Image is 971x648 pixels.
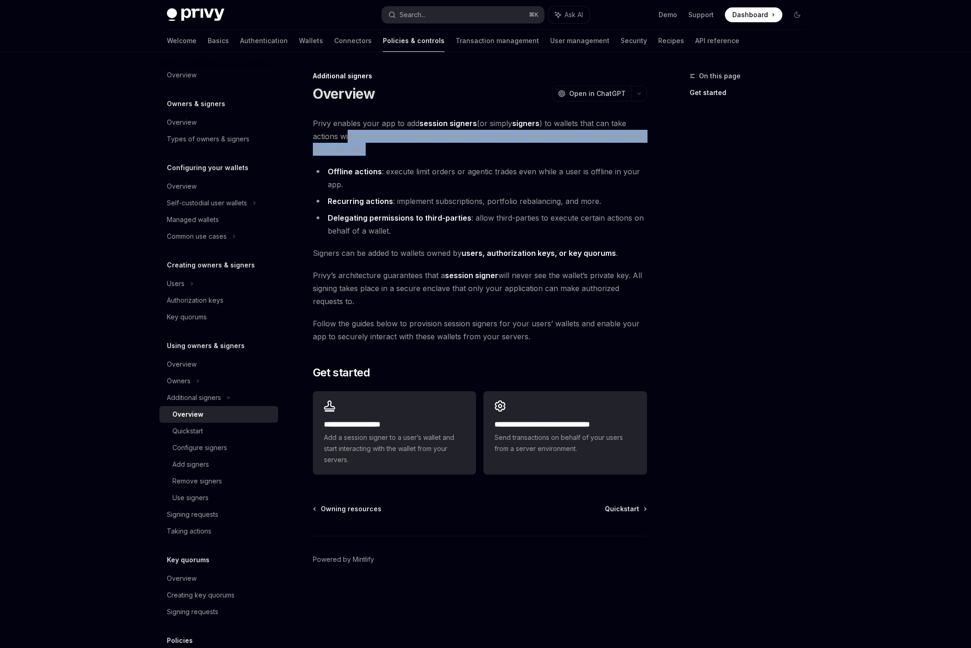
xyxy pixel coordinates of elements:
[167,214,219,225] div: Managed wallets
[605,504,639,514] span: Quickstart
[688,10,714,19] a: Support
[159,439,278,456] a: Configure signers
[159,587,278,604] a: Creating key quorums
[167,340,245,351] h5: Using owners & signers
[328,197,393,206] strong: Recurring actions
[313,117,647,156] span: Privy enables your app to add (or simply ) to wallets that can take actions within the scope of c...
[167,70,197,81] div: Overview
[400,9,425,20] div: Search...
[313,165,647,191] li: : execute limit orders or agentic trades even while a user is offline in your app.
[159,489,278,506] a: Use signers
[725,7,782,22] a: Dashboard
[699,70,741,82] span: On this page
[334,30,372,52] a: Connectors
[314,504,381,514] a: Owning resources
[172,409,203,420] div: Overview
[167,509,218,520] div: Signing requests
[313,365,370,380] span: Get started
[383,30,444,52] a: Policies & controls
[167,260,255,271] h5: Creating owners & signers
[167,278,184,289] div: Users
[167,117,197,128] div: Overview
[159,114,278,131] a: Overview
[732,10,768,19] span: Dashboard
[382,6,544,23] button: Search...⌘K
[658,30,684,52] a: Recipes
[167,295,223,306] div: Authorization keys
[159,473,278,489] a: Remove signers
[159,309,278,325] a: Key quorums
[159,604,278,620] a: Signing requests
[328,213,471,222] strong: Delegating permissions to third-parties
[167,30,197,52] a: Welcome
[445,271,498,280] strong: session signer
[605,504,646,514] a: Quickstart
[552,86,631,102] button: Open in ChatGPT
[167,590,235,601] div: Creating key quorums
[240,30,288,52] a: Authentication
[159,506,278,523] a: Signing requests
[167,573,197,584] div: Overview
[172,492,209,503] div: Use signers
[321,504,381,514] span: Owning resources
[159,67,278,83] a: Overview
[313,211,647,237] li: : allow third-parties to execute certain actions on behalf of a wallet.
[167,375,190,387] div: Owners
[790,7,805,22] button: Toggle dark mode
[167,554,209,565] h5: Key quorums
[167,635,193,646] h5: Policies
[695,30,739,52] a: API reference
[313,247,647,260] span: Signers can be added to wallets owned by .
[167,162,248,173] h5: Configuring your wallets
[456,30,539,52] a: Transaction management
[167,359,197,370] div: Overview
[167,197,247,209] div: Self-custodial user wallets
[172,426,203,437] div: Quickstart
[172,442,227,453] div: Configure signers
[299,30,323,52] a: Wallets
[159,211,278,228] a: Managed wallets
[313,555,374,564] a: Powered by Mintlify
[419,119,477,128] strong: session signers
[690,85,812,100] a: Get started
[159,523,278,540] a: Taking actions
[569,89,626,98] span: Open in ChatGPT
[462,248,616,258] a: users, authorization keys, or key quorums
[159,456,278,473] a: Add signers
[167,606,218,617] div: Signing requests
[167,133,249,145] div: Types of owners & signers
[495,432,635,454] span: Send transactions on behalf of your users from a server environment.
[172,459,209,470] div: Add signers
[659,10,677,19] a: Demo
[159,356,278,373] a: Overview
[621,30,647,52] a: Security
[313,195,647,208] li: : implement subscriptions, portfolio rebalancing, and more.
[167,311,207,323] div: Key quorums
[159,423,278,439] a: Quickstart
[167,526,211,537] div: Taking actions
[549,6,590,23] button: Ask AI
[328,167,382,176] strong: Offline actions
[313,85,375,102] h1: Overview
[313,391,476,475] a: **** **** **** *****Add a session signer to a user’s wallet and start interacting with the wallet...
[159,131,278,147] a: Types of owners & signers
[324,432,465,465] span: Add a session signer to a user’s wallet and start interacting with the wallet from your servers.
[167,231,227,242] div: Common use cases
[167,392,221,403] div: Additional signers
[172,476,222,487] div: Remove signers
[167,181,197,192] div: Overview
[167,8,224,21] img: dark logo
[313,269,647,308] span: Privy’s architecture guarantees that a will never see the wallet’s private key. All signing takes...
[159,292,278,309] a: Authorization keys
[529,11,539,19] span: ⌘ K
[159,570,278,587] a: Overview
[565,10,583,19] span: Ask AI
[313,71,647,81] div: Additional signers
[159,406,278,423] a: Overview
[208,30,229,52] a: Basics
[512,119,539,128] strong: signers
[167,98,225,109] h5: Owners & signers
[159,178,278,195] a: Overview
[550,30,609,52] a: User management
[313,317,647,343] span: Follow the guides below to provision session signers for your users’ wallets and enable your app ...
